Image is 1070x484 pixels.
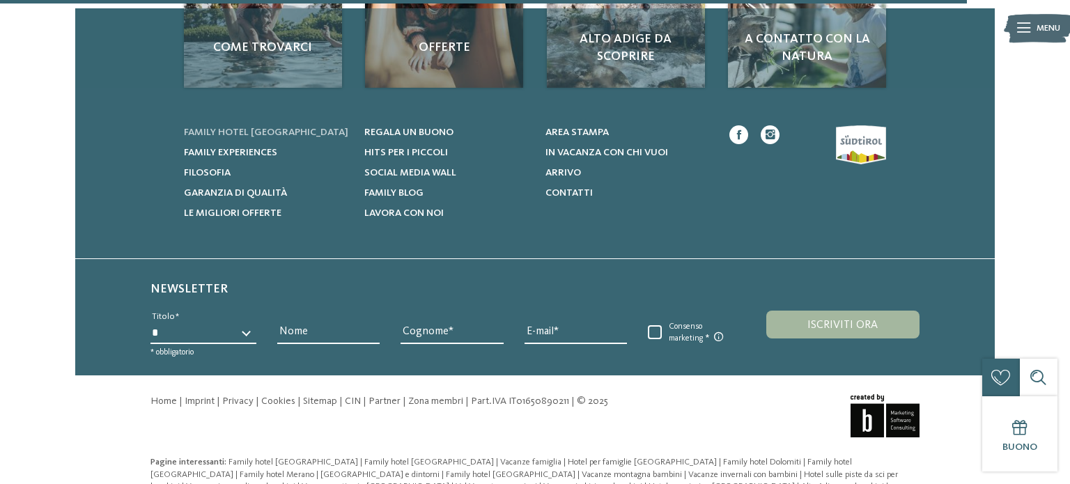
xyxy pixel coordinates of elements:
[184,148,277,157] span: Family experiences
[228,458,358,467] span: Family hotel [GEOGRAPHIC_DATA]
[577,470,580,479] span: |
[320,470,440,479] span: [GEOGRAPHIC_DATA] e dintorni
[184,146,349,159] a: Family experiences
[364,148,448,157] span: Hits per i piccoli
[688,470,798,479] span: Vacanze invernali con bambini
[559,31,692,65] span: Alto Adige da scoprire
[184,186,349,200] a: Garanzia di qualità
[150,396,177,406] a: Home
[496,458,498,467] span: |
[582,470,682,479] span: Vacanze montagna bambini
[723,458,801,467] span: Family hotel Dolomiti
[369,396,401,406] a: Partner
[465,396,469,406] span: |
[184,166,349,180] a: Filosofia
[185,396,215,406] a: Imprint
[851,394,920,437] img: Brandnamic GmbH | Leading Hospitality Solutions
[471,396,569,406] span: Part.IVA IT01650890211
[364,146,529,159] a: Hits per i piccoli
[228,458,360,467] a: Family hotel [GEOGRAPHIC_DATA]
[545,166,711,180] a: Arrivo
[719,458,721,467] span: |
[150,458,226,467] span: Pagine interessanti:
[500,458,561,467] span: Vacanze famiglia
[364,186,529,200] a: Family Blog
[320,470,442,479] a: [GEOGRAPHIC_DATA] e dintorni
[803,458,805,467] span: |
[364,168,456,178] span: Social Media Wall
[982,396,1057,471] a: Buono
[184,168,231,178] span: Filosofia
[240,470,316,479] a: Family hotel Merano
[235,470,238,479] span: |
[363,396,366,406] span: |
[150,458,852,479] a: Family hotel [GEOGRAPHIC_DATA]
[150,348,194,357] span: * obbligatorio
[184,125,349,139] a: Family hotel [GEOGRAPHIC_DATA]
[196,39,329,56] span: Come trovarci
[364,166,529,180] a: Social Media Wall
[442,470,444,479] span: |
[582,470,684,479] a: Vacanze montagna bambini
[571,396,575,406] span: |
[184,127,348,137] span: Family hotel [GEOGRAPHIC_DATA]
[297,396,301,406] span: |
[184,188,287,198] span: Garanzia di qualità
[684,470,686,479] span: |
[184,206,349,220] a: Le migliori offerte
[364,127,453,137] span: Regala un buono
[303,396,337,406] a: Sitemap
[545,127,609,137] span: Area stampa
[364,458,496,467] a: Family hotel [GEOGRAPHIC_DATA]
[564,458,566,467] span: |
[261,396,295,406] a: Cookies
[256,396,259,406] span: |
[807,320,878,331] span: Iscriviti ora
[179,396,183,406] span: |
[240,470,314,479] span: Family hotel Merano
[568,458,717,467] span: Hotel per famiglie [GEOGRAPHIC_DATA]
[364,208,444,218] span: Lavora con noi
[364,188,424,198] span: Family Blog
[184,208,281,218] span: Le migliori offerte
[1002,442,1037,452] span: Buono
[364,125,529,139] a: Regala un buono
[500,458,564,467] a: Vacanze famiglia
[446,470,575,479] span: Family hotel [GEOGRAPHIC_DATA]
[364,458,494,467] span: Family hotel [GEOGRAPHIC_DATA]
[766,311,920,338] button: Iscriviti ora
[446,470,577,479] a: Family hotel [GEOGRAPHIC_DATA]
[800,470,802,479] span: |
[364,206,529,220] a: Lavora con noi
[545,186,711,200] a: Contatti
[723,458,803,467] a: Family hotel Dolomiti
[688,470,800,479] a: Vacanze invernali con bambini
[222,396,254,406] a: Privacy
[150,283,228,295] span: Newsletter
[378,39,511,56] span: Offerte
[545,146,711,159] a: In vacanza con chi vuoi
[408,396,463,406] a: Zona membri
[741,31,874,65] span: A contatto con la natura
[345,396,361,406] a: CIN
[545,148,668,157] span: In vacanza con chi vuoi
[662,322,735,344] span: Consenso marketing
[545,168,581,178] span: Arrivo
[545,125,711,139] a: Area stampa
[403,396,406,406] span: |
[568,458,719,467] a: Hotel per famiglie [GEOGRAPHIC_DATA]
[217,396,220,406] span: |
[339,396,343,406] span: |
[360,458,362,467] span: |
[545,188,593,198] span: Contatti
[577,396,608,406] span: © 2025
[316,470,318,479] span: |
